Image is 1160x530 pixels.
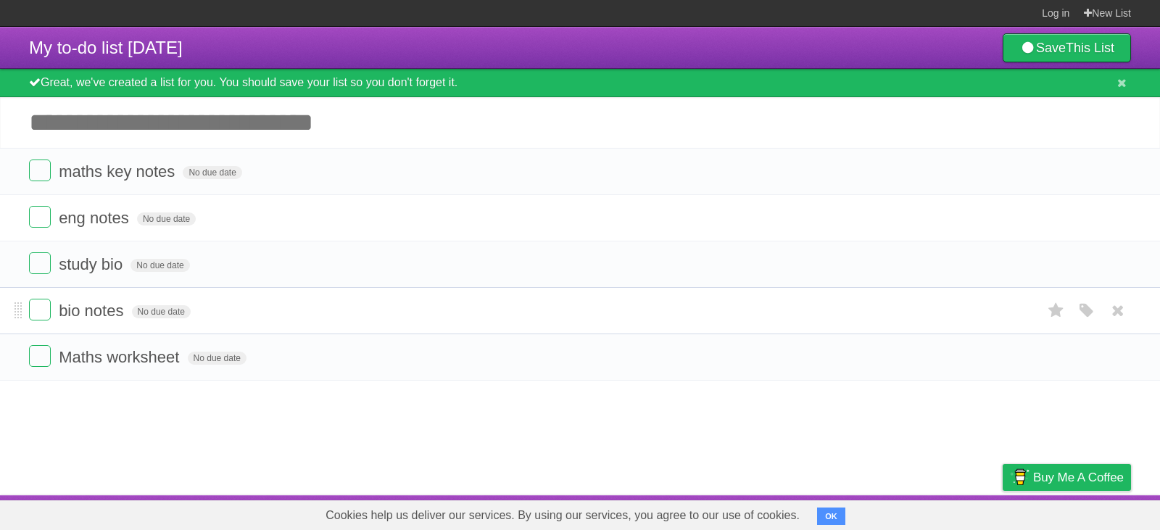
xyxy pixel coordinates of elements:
[1003,33,1131,62] a: SaveThis List
[188,352,246,365] span: No due date
[59,302,127,320] span: bio notes
[29,345,51,367] label: Done
[130,259,189,272] span: No due date
[137,212,196,225] span: No due date
[59,348,183,366] span: Maths worksheet
[935,499,966,526] a: Terms
[858,499,916,526] a: Developers
[29,206,51,228] label: Done
[59,162,178,181] span: maths key notes
[817,508,845,525] button: OK
[311,501,814,530] span: Cookies help us deliver our services. By using our services, you agree to our use of cookies.
[132,305,191,318] span: No due date
[183,166,241,179] span: No due date
[1003,464,1131,491] a: Buy me a coffee
[984,499,1022,526] a: Privacy
[29,252,51,274] label: Done
[59,255,126,273] span: study bio
[1066,41,1114,55] b: This List
[29,160,51,181] label: Done
[59,209,133,227] span: eng notes
[1010,465,1029,489] img: Buy me a coffee
[810,499,840,526] a: About
[1043,299,1070,323] label: Star task
[1040,499,1131,526] a: Suggest a feature
[29,299,51,320] label: Done
[1033,465,1124,490] span: Buy me a coffee
[29,38,183,57] span: My to-do list [DATE]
